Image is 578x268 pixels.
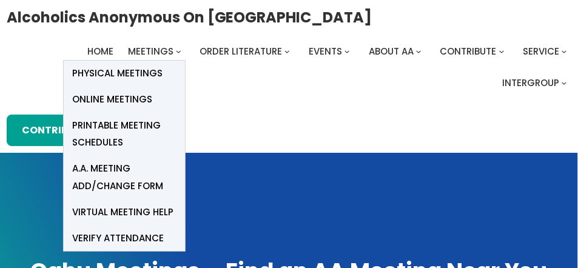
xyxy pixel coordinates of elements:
[309,45,342,58] span: Events
[503,75,560,92] a: Intergroup
[64,87,185,113] a: Online Meetings
[309,43,342,60] a: Events
[87,45,113,58] span: Home
[176,49,181,54] button: Meetings submenu
[64,113,185,156] a: Printable Meeting Schedules
[440,45,497,58] span: Contribute
[64,61,185,87] a: Physical Meetings
[7,4,372,30] a: Alcoholics Anonymous on [GEOGRAPHIC_DATA]
[64,156,185,199] a: A.A. Meeting Add/Change Form
[73,160,176,194] span: A.A. Meeting Add/Change Form
[499,49,505,54] button: Contribute submenu
[523,43,560,60] a: Service
[416,49,422,54] button: About AA submenu
[284,49,290,54] button: Order Literature submenu
[73,230,164,247] span: verify attendance
[369,45,414,58] span: About AA
[369,43,414,60] a: About AA
[440,43,497,60] a: Contribute
[128,43,173,60] a: Meetings
[64,199,185,225] a: Virtual Meeting Help
[200,45,283,58] span: Order Literature
[344,49,350,54] button: Events submenu
[73,65,163,82] span: Physical Meetings
[73,91,153,108] span: Online Meetings
[87,43,113,60] a: Home
[73,204,174,221] span: Virtual Meeting Help
[7,115,102,146] a: Contribute
[523,45,560,58] span: Service
[562,80,567,85] button: Intergroup submenu
[64,225,185,251] a: verify attendance
[7,43,572,92] nav: Intergroup
[562,49,567,54] button: Service submenu
[73,117,176,151] span: Printable Meeting Schedules
[128,45,173,58] span: Meetings
[503,76,560,89] span: Intergroup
